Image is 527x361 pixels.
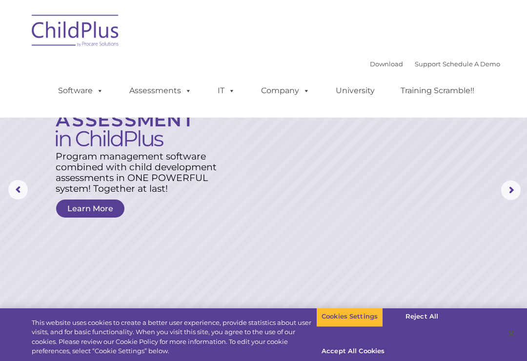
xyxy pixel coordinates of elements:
[370,60,403,68] a: Download
[251,81,320,100] a: Company
[48,81,113,100] a: Software
[326,81,385,100] a: University
[316,306,383,327] button: Cookies Settings
[391,306,452,327] button: Reject All
[32,318,316,356] div: This website uses cookies to create a better user experience, provide statistics about user visit...
[443,60,500,68] a: Schedule A Demo
[56,151,224,194] rs-layer: Program management software combined with child development assessments in ONE POWERFUL system! T...
[120,81,202,100] a: Assessments
[370,60,500,68] font: |
[27,8,124,57] img: ChildPlus by Procare Solutions
[56,200,124,218] a: Learn More
[501,323,522,344] button: Close
[391,81,484,100] a: Training Scramble!!
[208,81,245,100] a: IT
[415,60,441,68] a: Support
